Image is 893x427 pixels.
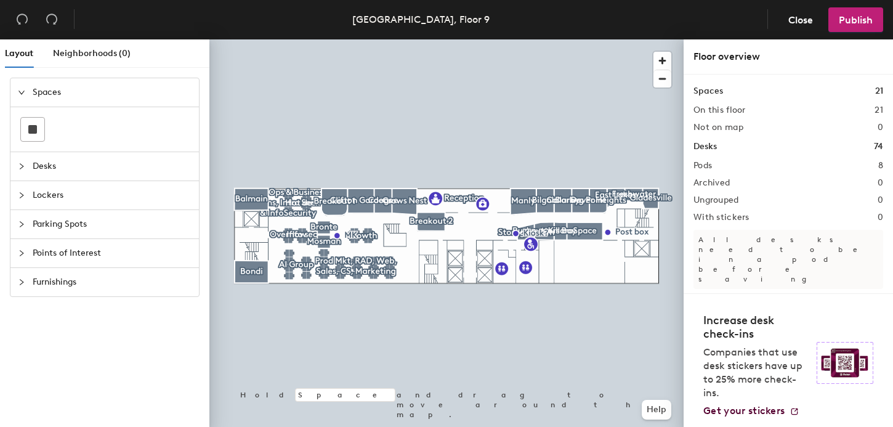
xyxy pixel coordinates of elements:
[878,161,883,171] h2: 8
[693,161,712,171] h2: Pods
[18,250,25,257] span: collapsed
[878,213,883,222] h2: 0
[693,49,883,64] div: Floor overview
[642,400,671,420] button: Help
[703,405,799,417] a: Get your stickers
[693,140,717,153] h1: Desks
[10,7,34,32] button: Undo (⌘ + Z)
[703,405,785,417] span: Get your stickers
[352,12,490,27] div: [GEOGRAPHIC_DATA], Floor 9
[703,314,809,341] h4: Increase desk check-ins
[33,239,192,267] span: Points of Interest
[828,7,883,32] button: Publish
[874,140,883,153] h1: 74
[778,7,823,32] button: Close
[693,105,746,115] h2: On this floor
[33,78,192,107] span: Spaces
[39,7,64,32] button: Redo (⌘ + ⇧ + Z)
[817,342,873,384] img: Sticker logo
[693,213,750,222] h2: With stickers
[875,105,883,115] h2: 21
[878,123,883,132] h2: 0
[875,84,883,98] h1: 21
[18,279,25,286] span: collapsed
[18,89,25,96] span: expanded
[703,346,809,400] p: Companies that use desk stickers have up to 25% more check-ins.
[878,195,883,205] h2: 0
[693,195,739,205] h2: Ungrouped
[693,178,730,188] h2: Archived
[33,181,192,209] span: Lockers
[693,123,743,132] h2: Not on map
[693,84,723,98] h1: Spaces
[53,48,131,59] span: Neighborhoods (0)
[5,48,33,59] span: Layout
[788,14,813,26] span: Close
[33,210,192,238] span: Parking Spots
[18,192,25,199] span: collapsed
[33,152,192,181] span: Desks
[18,221,25,228] span: collapsed
[18,163,25,170] span: collapsed
[693,230,883,289] p: All desks need to be in a pod before saving
[839,14,873,26] span: Publish
[33,268,192,296] span: Furnishings
[878,178,883,188] h2: 0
